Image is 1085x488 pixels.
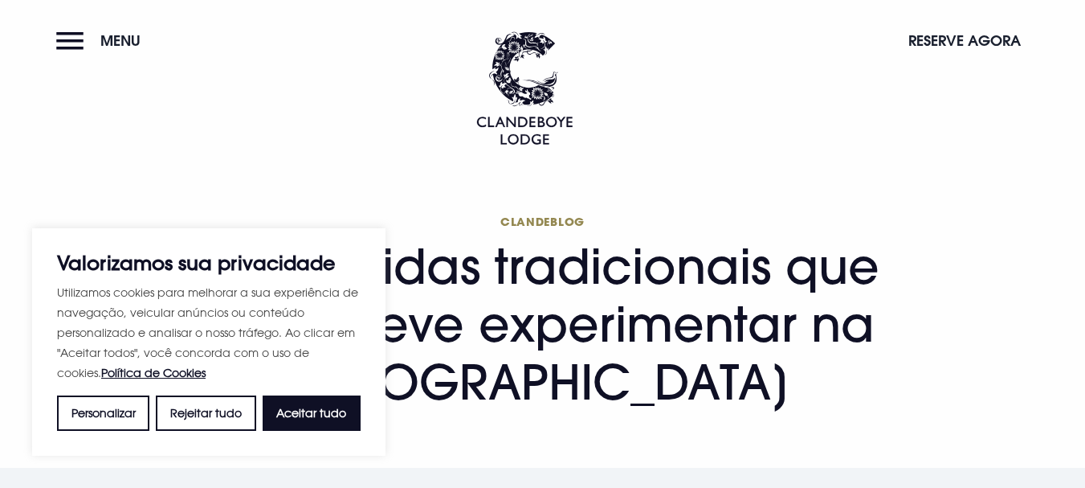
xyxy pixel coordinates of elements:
[500,214,585,229] font: Clandeblog
[71,406,136,420] font: Personalizar
[57,251,335,275] font: Valorizamos sua privacidade
[476,31,573,145] img: Clandeboye Lodge
[56,23,149,58] button: Menu
[57,285,358,379] font: Utilizamos cookies para melhorar a sua experiência de navegação, veicular anúncios ou conteúdo pe...
[205,236,879,412] font: 10 comidas tradicionais que você deve experimentar na [GEOGRAPHIC_DATA]
[170,406,242,420] font: Rejeitar tudo
[276,406,346,420] font: Aceitar tudo
[57,396,149,431] button: Personalizar
[101,366,206,379] a: Política de Cookies
[100,31,141,50] font: Menu
[263,396,361,431] button: Aceitar tudo
[32,228,385,456] div: Valorizamos sua privacidade
[908,31,1021,50] font: Reserve agora
[900,23,1029,58] button: Reserve agora
[156,396,255,431] button: Rejeitar tudo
